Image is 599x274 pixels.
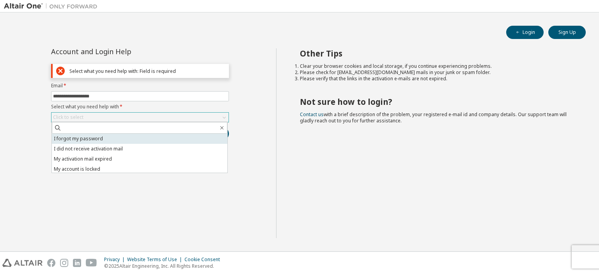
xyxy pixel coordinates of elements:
[506,26,544,39] button: Login
[51,48,193,55] div: Account and Login Help
[184,256,225,263] div: Cookie Consent
[86,259,97,267] img: youtube.svg
[69,68,225,74] div: Select what you need help with: Field is required
[51,83,229,89] label: Email
[104,263,225,269] p: © 2025 Altair Engineering, Inc. All Rights Reserved.
[52,134,227,144] li: I forgot my password
[300,111,324,118] a: Contact us
[300,76,572,82] li: Please verify that the links in the activation e-mails are not expired.
[53,114,83,120] div: Click to select
[300,63,572,69] li: Clear your browser cookies and local storage, if you continue experiencing problems.
[548,26,586,39] button: Sign Up
[300,48,572,58] h2: Other Tips
[2,259,43,267] img: altair_logo.svg
[60,259,68,267] img: instagram.svg
[104,256,127,263] div: Privacy
[127,256,184,263] div: Website Terms of Use
[51,104,229,110] label: Select what you need help with
[300,69,572,76] li: Please check for [EMAIL_ADDRESS][DOMAIN_NAME] mails in your junk or spam folder.
[4,2,101,10] img: Altair One
[51,113,229,122] div: Click to select
[73,259,81,267] img: linkedin.svg
[47,259,55,267] img: facebook.svg
[300,111,567,124] span: with a brief description of the problem, your registered e-mail id and company details. Our suppo...
[300,97,572,107] h2: Not sure how to login?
